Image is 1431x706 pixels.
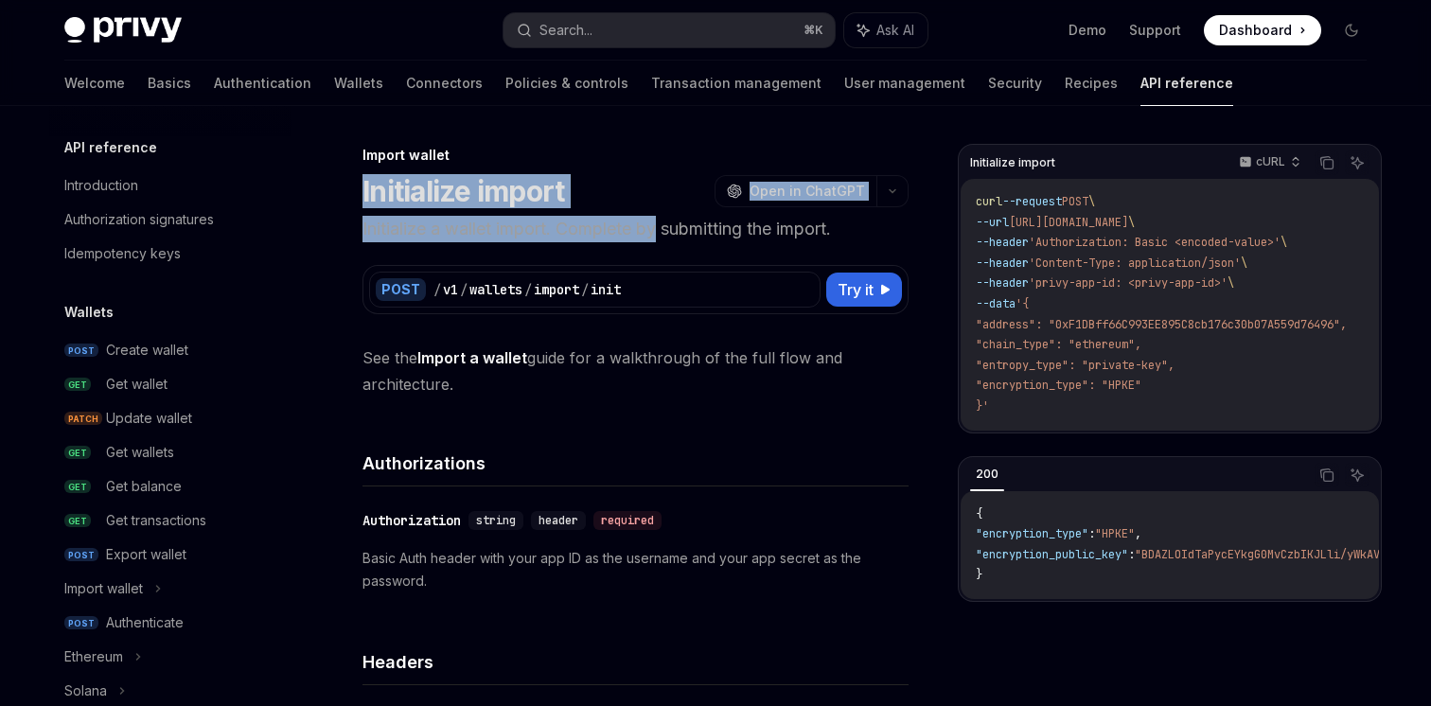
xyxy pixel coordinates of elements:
[1009,215,1128,230] span: [URL][DOMAIN_NAME]
[106,543,186,566] div: Export wallet
[64,242,181,265] div: Idempotency keys
[1062,194,1088,209] span: POST
[64,208,214,231] div: Authorization signatures
[1016,296,1029,311] span: '{
[804,23,823,38] span: ⌘ K
[581,280,589,299] div: /
[362,174,564,208] h1: Initialize import
[106,611,184,634] div: Authenticate
[49,538,291,572] a: POSTExport wallet
[49,606,291,640] a: POSTAuthenticate
[469,280,522,299] div: wallets
[64,514,91,528] span: GET
[64,548,98,562] span: POST
[976,378,1141,393] span: "encryption_type": "HPKE"
[1204,15,1321,45] a: Dashboard
[976,235,1029,250] span: --header
[838,278,874,301] span: Try it
[1219,21,1292,40] span: Dashboard
[64,61,125,106] a: Welcome
[362,216,909,242] p: Initialize a wallet import. Complete by submitting the import.
[1095,526,1135,541] span: "HPKE"
[750,182,865,201] span: Open in ChatGPT
[844,61,965,106] a: User management
[148,61,191,106] a: Basics
[976,526,1088,541] span: "encryption_type"
[593,511,662,530] div: required
[334,61,383,106] a: Wallets
[1128,215,1135,230] span: \
[976,358,1175,373] span: "entropy_type": "private-key",
[1029,256,1241,271] span: 'Content-Type: application/json'
[826,273,902,307] button: Try it
[49,367,291,401] a: GETGet wallet
[976,194,1002,209] span: curl
[976,215,1009,230] span: --url
[1241,256,1247,271] span: \
[64,378,91,392] span: GET
[976,337,1141,352] span: "chain_type": "ethereum",
[49,401,291,435] a: PATCHUpdate wallet
[376,278,426,301] div: POST
[64,344,98,358] span: POST
[1256,154,1285,169] p: cURL
[49,503,291,538] a: GETGet transactions
[362,450,909,476] h4: Authorizations
[1029,275,1228,291] span: 'privy-app-id: <privy-app-id>'
[106,407,192,430] div: Update wallet
[1069,21,1106,40] a: Demo
[49,237,291,271] a: Idempotency keys
[505,61,628,106] a: Policies & controls
[362,344,909,397] span: See the guide for a walkthrough of the full flow and architecture.
[1128,547,1135,562] span: :
[64,616,98,630] span: POST
[49,333,291,367] a: POSTCreate wallet
[976,296,1016,311] span: --data
[64,446,91,460] span: GET
[539,19,592,42] div: Search...
[406,61,483,106] a: Connectors
[976,506,982,521] span: {
[106,441,174,464] div: Get wallets
[1345,150,1369,175] button: Ask AI
[49,435,291,469] a: GETGet wallets
[1088,194,1095,209] span: \
[64,17,182,44] img: dark logo
[476,513,516,528] span: string
[539,513,578,528] span: header
[1140,61,1233,106] a: API reference
[1315,463,1339,487] button: Copy the contents from the code block
[503,13,835,47] button: Search...⌘K
[970,155,1055,170] span: Initialize import
[651,61,821,106] a: Transaction management
[49,203,291,237] a: Authorization signatures
[362,547,909,592] p: Basic Auth header with your app ID as the username and your app secret as the password.
[106,373,168,396] div: Get wallet
[970,463,1004,485] div: 200
[49,168,291,203] a: Introduction
[106,339,188,362] div: Create wallet
[1129,21,1181,40] a: Support
[362,649,909,675] h4: Headers
[976,398,989,414] span: }'
[460,280,468,299] div: /
[106,475,182,498] div: Get balance
[591,280,621,299] div: init
[1281,235,1287,250] span: \
[64,136,157,159] h5: API reference
[1336,15,1367,45] button: Toggle dark mode
[1065,61,1118,106] a: Recipes
[976,275,1029,291] span: --header
[524,280,532,299] div: /
[362,146,909,165] div: Import wallet
[214,61,311,106] a: Authentication
[64,174,138,197] div: Introduction
[106,509,206,532] div: Get transactions
[1315,150,1339,175] button: Copy the contents from the code block
[49,469,291,503] a: GETGet balance
[1002,194,1062,209] span: --request
[64,577,143,600] div: Import wallet
[1088,526,1095,541] span: :
[844,13,927,47] button: Ask AI
[1345,463,1369,487] button: Ask AI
